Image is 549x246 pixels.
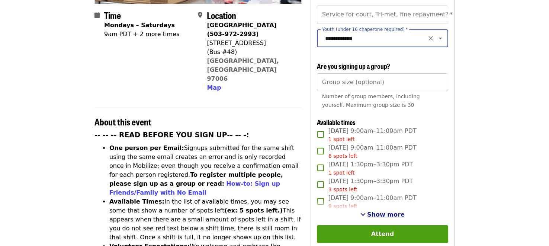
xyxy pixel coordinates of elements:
[94,115,151,128] span: About this event
[104,9,121,22] span: Time
[317,225,448,243] button: Attend
[360,210,405,219] button: See more timeslots
[328,194,417,210] span: [DATE] 9:00am–11:00am PDT
[109,144,302,197] li: Signups submitted for the same shift using the same email creates an error and is only recorded o...
[94,131,249,139] strong: -- -- -- READ BEFORE YOU SIGN UP-- -- -:
[328,160,413,177] span: [DATE] 1:30pm–3:30pm PDT
[328,170,355,176] span: 1 spot left
[322,27,408,32] label: Youth (under 16 chaperone required)
[328,177,413,194] span: [DATE] 1:30pm–3:30pm PDT
[198,12,202,19] i: map-marker-alt icon
[317,73,448,91] input: [object Object]
[328,203,357,209] span: 9 spots left
[109,171,283,187] strong: To register multiple people, please sign up as a group or read:
[317,61,390,71] span: Are you signing up a group?
[109,180,280,196] a: How-to: Sign up Friends/Family with No Email
[104,30,179,39] div: 9am PDT + 2 more times
[328,143,417,160] span: [DATE] 9:00am–11:00am PDT
[207,57,279,82] a: [GEOGRAPHIC_DATA], [GEOGRAPHIC_DATA] 97006
[94,12,100,19] i: calendar icon
[207,22,276,38] strong: [GEOGRAPHIC_DATA] (503-972-2993)
[224,207,282,214] strong: (ex: 5 spots left.)
[104,22,175,29] strong: Mondays – Saturdays
[109,198,164,205] strong: Available Times:
[317,117,356,127] span: Available times
[328,153,357,159] span: 6 spots left
[109,144,184,151] strong: One person per Email:
[207,9,236,22] span: Location
[207,84,221,91] span: Map
[322,93,420,108] span: Number of group members, including yourself. Maximum group size is 30
[367,211,405,218] span: Show more
[435,33,446,44] button: Open
[328,136,355,142] span: 1 spot left
[426,33,436,44] button: Clear
[328,127,417,143] span: [DATE] 9:00am–11:00am PDT
[207,48,295,57] div: (Bus #48)
[207,39,295,48] div: [STREET_ADDRESS]
[109,197,302,242] li: In the list of available times, you may see some that show a number of spots left This appears wh...
[435,9,446,20] button: Open
[328,186,357,192] span: 3 spots left
[207,83,221,92] button: Map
